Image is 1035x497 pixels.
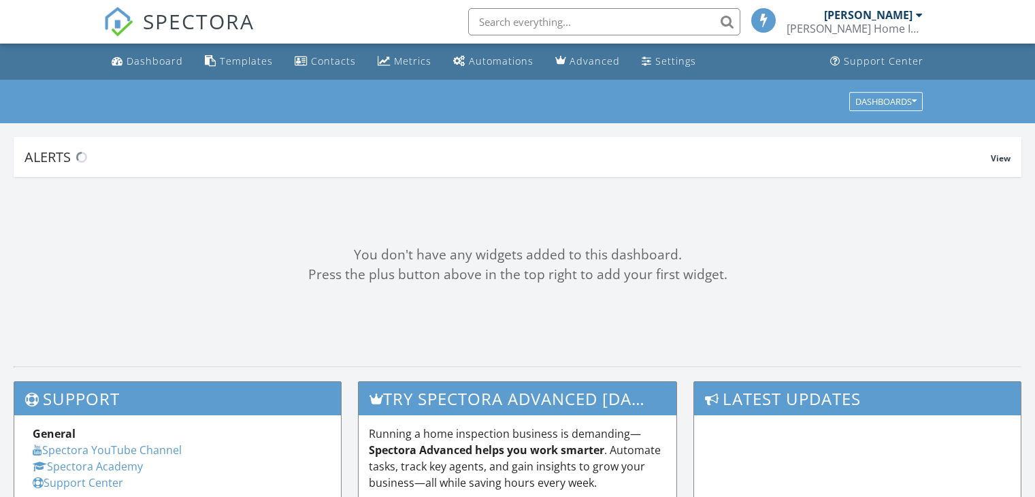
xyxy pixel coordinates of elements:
[469,54,533,67] div: Automations
[825,49,929,74] a: Support Center
[468,8,740,35] input: Search everything...
[14,265,1021,285] div: Press the plus button above in the top right to add your first widget.
[844,54,923,67] div: Support Center
[359,382,677,415] h3: Try spectora advanced [DATE]
[33,443,182,458] a: Spectora YouTube Channel
[220,54,273,67] div: Templates
[14,382,341,415] h3: Support
[570,54,620,67] div: Advanced
[33,459,143,474] a: Spectora Academy
[289,49,361,74] a: Contacts
[14,245,1021,265] div: You don't have any widgets added to this dashboard.
[369,426,667,491] p: Running a home inspection business is demanding— . Automate tasks, track key agents, and gain ins...
[550,49,625,74] a: Advanced
[103,18,254,47] a: SPECTORA
[103,7,133,37] img: The Best Home Inspection Software - Spectora
[448,49,539,74] a: Automations (Basic)
[106,49,188,74] a: Dashboard
[311,54,356,67] div: Contacts
[372,49,437,74] a: Metrics
[824,8,913,22] div: [PERSON_NAME]
[849,92,923,111] button: Dashboards
[143,7,254,35] span: SPECTORA
[991,153,1011,164] span: View
[24,148,991,166] div: Alerts
[33,475,123,490] a: Support Center
[855,97,917,106] div: Dashboards
[127,54,183,67] div: Dashboard
[394,54,431,67] div: Metrics
[787,22,923,35] div: Phil Knox Home Inspections LLC
[199,49,278,74] a: Templates
[655,54,696,67] div: Settings
[33,426,76,441] strong: General
[636,49,702,74] a: Settings
[369,443,604,458] strong: Spectora Advanced helps you work smarter
[694,382,1021,415] h3: Latest Updates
